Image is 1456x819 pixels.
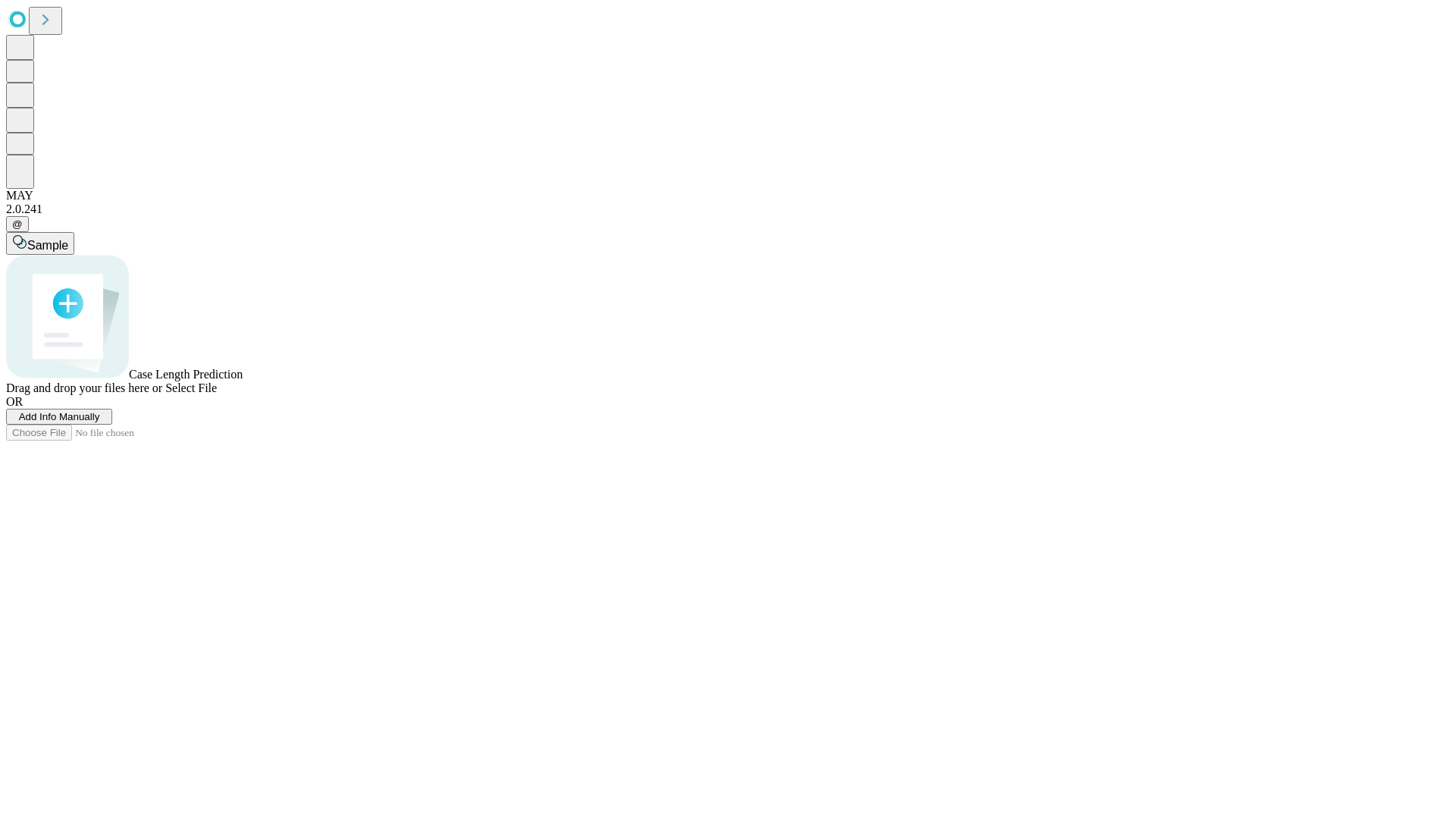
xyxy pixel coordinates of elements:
button: @ [6,216,29,232]
span: OR [6,395,23,408]
button: Sample [6,232,74,255]
span: Sample [27,239,68,252]
span: @ [12,218,23,230]
span: Case Length Prediction [129,368,243,381]
span: Add Info Manually [19,411,100,422]
span: Select File [165,381,217,394]
div: 2.0.241 [6,202,1450,216]
button: Add Info Manually [6,409,112,425]
span: Drag and drop your files here or [6,381,162,394]
div: MAY [6,189,1450,202]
